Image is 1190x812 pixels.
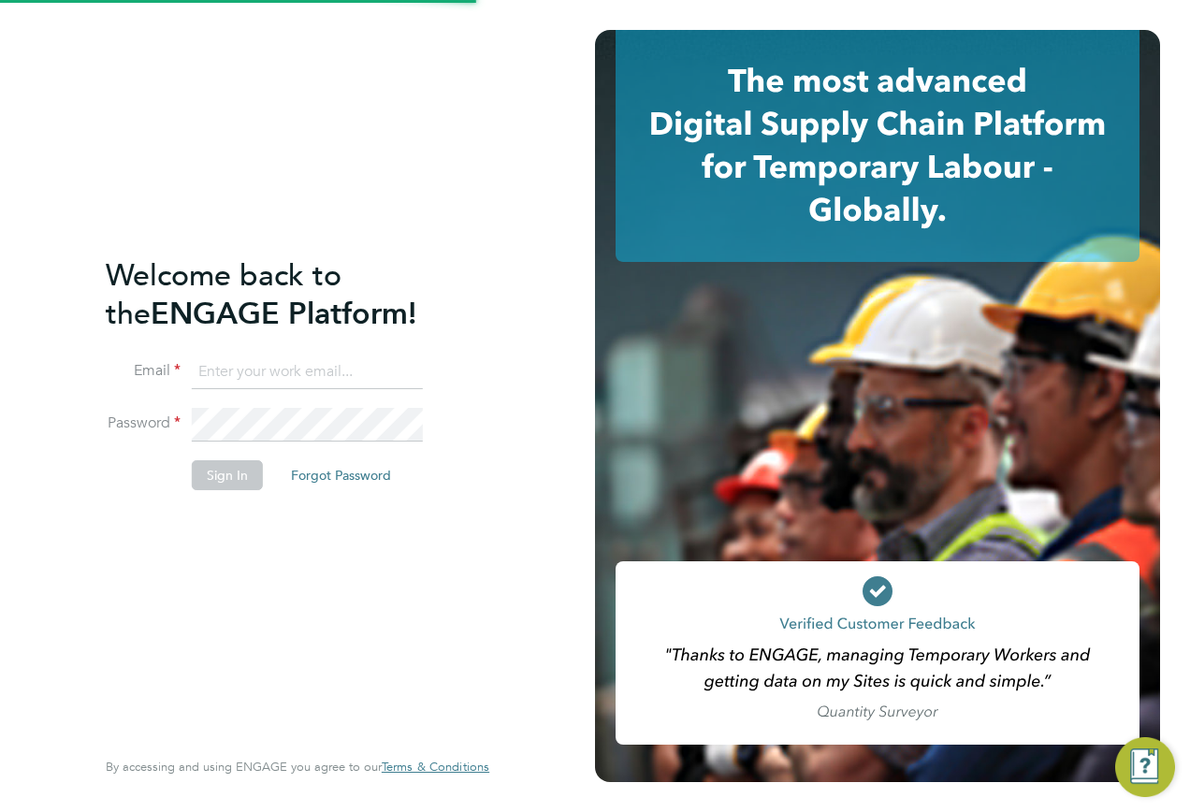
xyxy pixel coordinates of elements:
[382,760,489,775] a: Terms & Conditions
[106,413,181,433] label: Password
[192,460,263,490] button: Sign In
[192,355,423,389] input: Enter your work email...
[106,759,489,775] span: By accessing and using ENGAGE you agree to our
[106,256,471,333] h2: ENGAGE Platform!
[106,361,181,381] label: Email
[276,460,406,490] button: Forgot Password
[1115,737,1175,797] button: Engage Resource Center
[106,257,341,332] span: Welcome back to the
[382,759,489,775] span: Terms & Conditions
